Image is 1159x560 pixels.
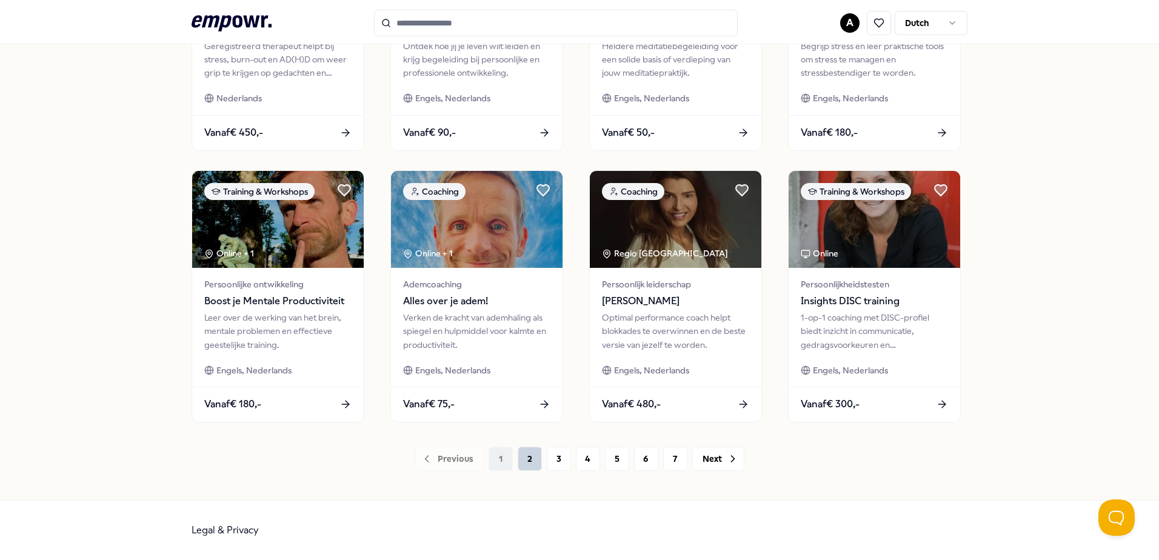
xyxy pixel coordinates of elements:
[204,125,263,141] span: Vanaf € 450,-
[216,92,262,105] span: Nederlands
[403,39,550,80] div: Ontdek hoe jij je leven wilt leiden en krijg begeleiding bij persoonlijke en professionele ontwik...
[634,447,658,471] button: 6
[547,447,571,471] button: 3
[204,311,352,352] div: Leer over de werking van het brein, mentale problemen en effectieve geestelijke training.
[801,278,948,291] span: Persoonlijkheidstesten
[801,247,838,260] div: Online
[403,396,455,412] span: Vanaf € 75,-
[415,92,490,105] span: Engels, Nederlands
[692,447,744,471] button: Next
[663,447,687,471] button: 7
[801,39,948,80] div: Begrijp stress en leer praktische tools om stress te managen en stressbestendiger te worden.
[204,396,261,412] span: Vanaf € 180,-
[813,92,888,105] span: Engels, Nederlands
[576,447,600,471] button: 4
[602,183,664,200] div: Coaching
[605,447,629,471] button: 5
[403,125,456,141] span: Vanaf € 90,-
[801,396,860,412] span: Vanaf € 300,-
[602,396,661,412] span: Vanaf € 480,-
[403,293,550,309] span: Alles over je adem!
[602,39,749,80] div: Heldere meditatiebegeleiding voor een solide basis of verdieping van jouw meditatiepraktijk.
[602,247,730,260] div: Regio [GEOGRAPHIC_DATA]
[614,92,689,105] span: Engels, Nederlands
[374,10,738,36] input: Search for products, categories or subcategories
[216,364,292,377] span: Engels, Nederlands
[801,183,911,200] div: Training & Workshops
[1098,499,1135,536] iframe: Help Scout Beacon - Open
[204,39,352,80] div: Geregistreerd therapeut helpt bij stress, burn-out en AD(H)D om weer grip te krijgen op gedachten...
[192,171,364,268] img: package image
[192,170,364,422] a: package imageTraining & WorkshopsOnline + 1Persoonlijke ontwikkelingBoost je Mentale Productivite...
[602,293,749,309] span: [PERSON_NAME]
[204,183,315,200] div: Training & Workshops
[589,170,762,422] a: package imageCoachingRegio [GEOGRAPHIC_DATA] Persoonlijk leiderschap[PERSON_NAME]Optimal performa...
[391,171,563,268] img: package image
[415,364,490,377] span: Engels, Nederlands
[602,311,749,352] div: Optimal performance coach helpt blokkades te overwinnen en de beste versie van jezelf te worden.
[590,171,761,268] img: package image
[403,278,550,291] span: Ademcoaching
[801,125,858,141] span: Vanaf € 180,-
[801,293,948,309] span: Insights DISC training
[813,364,888,377] span: Engels, Nederlands
[788,170,961,422] a: package imageTraining & WorkshopsOnlinePersoonlijkheidstestenInsights DISC training1-op-1 coachin...
[403,183,466,200] div: Coaching
[614,364,689,377] span: Engels, Nederlands
[789,171,960,268] img: package image
[192,524,259,536] a: Legal & Privacy
[204,278,352,291] span: Persoonlijke ontwikkeling
[602,125,655,141] span: Vanaf € 50,-
[403,311,550,352] div: Verken de kracht van ademhaling als spiegel en hulpmiddel voor kalmte en productiviteit.
[403,247,453,260] div: Online + 1
[204,293,352,309] span: Boost je Mentale Productiviteit
[390,170,563,422] a: package imageCoachingOnline + 1AdemcoachingAlles over je adem!Verken de kracht van ademhaling als...
[602,278,749,291] span: Persoonlijk leiderschap
[840,13,860,33] button: A
[204,247,254,260] div: Online + 1
[801,311,948,352] div: 1-op-1 coaching met DISC-profiel biedt inzicht in communicatie, gedragsvoorkeuren en ontwikkelpun...
[518,447,542,471] button: 2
